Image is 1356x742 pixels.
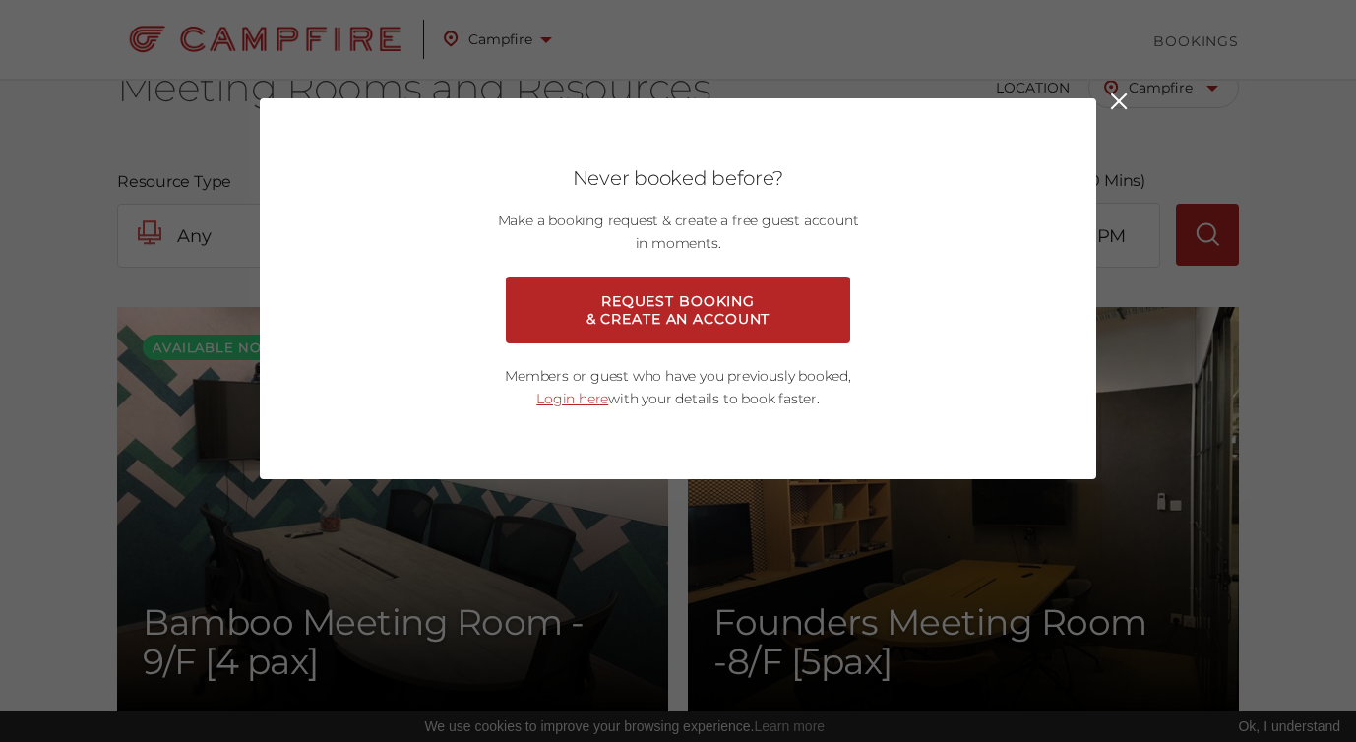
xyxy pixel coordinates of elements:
[505,365,851,388] h3: Members or guest who have you previously booked,
[497,210,859,255] h3: Make a booking request & create a free guest account in moments.
[536,388,820,410] h3: with your details to book faster.
[1110,93,1128,110] button: Close
[506,277,850,343] button: REQUEST BOOKING& CREATE AN ACCOUNT
[536,390,608,407] a: Login here
[573,167,783,190] h2: Never booked before?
